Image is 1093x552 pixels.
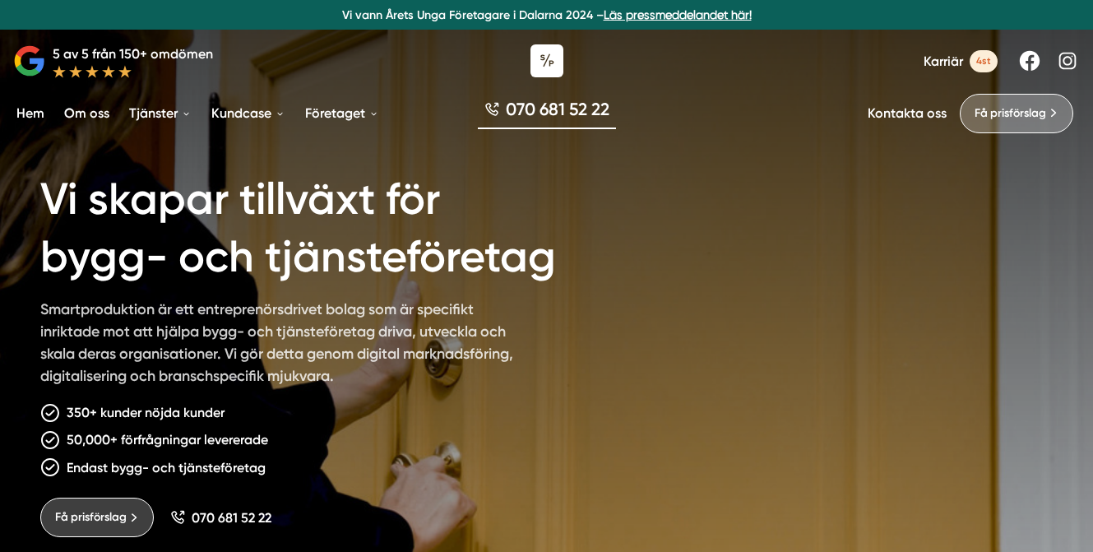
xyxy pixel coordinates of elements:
span: Karriär [924,53,963,69]
a: Få prisförslag [960,94,1073,133]
a: Företaget [302,92,382,134]
a: Tjänster [126,92,195,134]
a: Om oss [61,92,113,134]
p: Smartproduktion är ett entreprenörsdrivet bolag som är specifikt inriktade mot att hjälpa bygg- o... [40,299,514,394]
h1: Vi skapar tillväxt för bygg- och tjänsteföretag [40,151,615,299]
a: Kundcase [208,92,289,134]
span: Få prisförslag [55,508,127,526]
a: Få prisförslag [40,498,154,537]
p: Vi vann Årets Unga Företagare i Dalarna 2024 – [7,7,1086,23]
a: Kontakta oss [868,105,947,121]
span: 4st [970,50,998,72]
p: Endast bygg- och tjänsteföretag [67,457,266,478]
a: Karriär 4st [924,50,998,72]
p: 50,000+ förfrågningar levererade [67,429,268,450]
a: Hem [13,92,48,134]
span: 070 681 52 22 [506,97,609,121]
p: 5 av 5 från 150+ omdömen [53,44,213,64]
p: 350+ kunder nöjda kunder [67,402,225,423]
span: Få prisförslag [975,104,1046,123]
a: 070 681 52 22 [478,97,616,129]
a: Läs pressmeddelandet här! [604,8,752,21]
span: 070 681 52 22 [192,510,271,526]
a: 070 681 52 22 [170,510,271,526]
